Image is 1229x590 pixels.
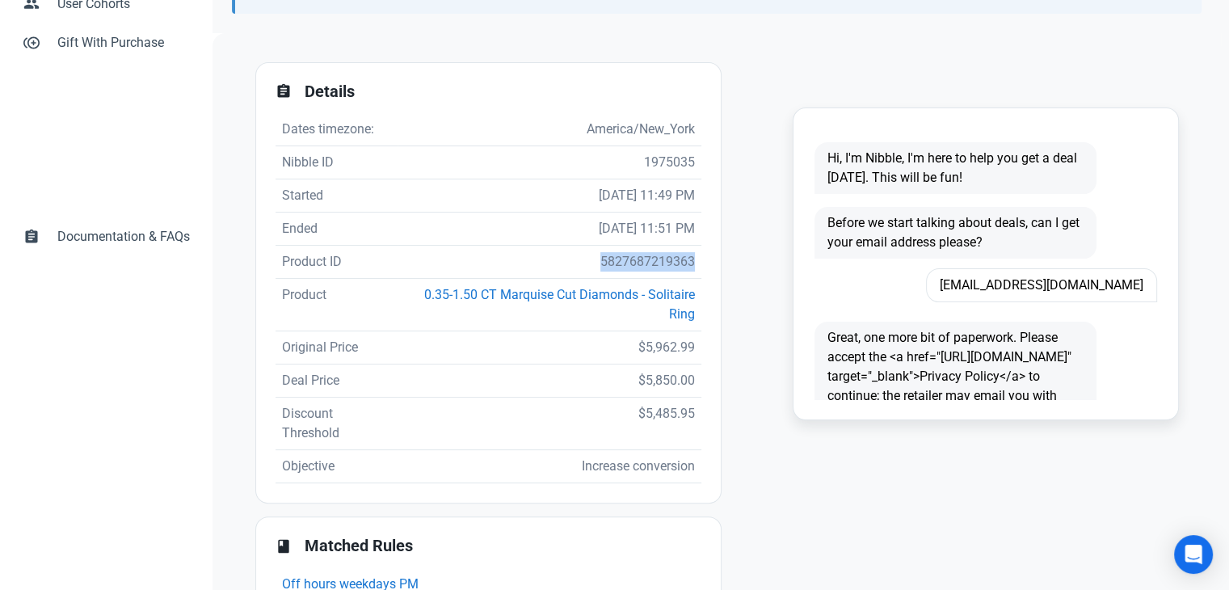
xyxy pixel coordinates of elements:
td: Product [276,279,398,331]
td: Original Price [276,331,398,365]
td: Discount Threshold [276,398,398,450]
span: Gift With Purchase [57,33,190,53]
td: Dates timezone: [276,113,398,146]
span: Great, one more bit of paperwork. Please accept the <a href="[URL][DOMAIN_NAME]" target="_blank">... [814,322,1096,432]
span: [EMAIL_ADDRESS][DOMAIN_NAME] [926,268,1157,302]
h2: Matched Rules [305,537,701,555]
td: [DATE] 11:51 PM [398,213,701,246]
span: Before we start talking about deals, can I get your email address please? [814,207,1096,259]
td: 5827687219363 [398,246,701,279]
td: Product ID [276,246,398,279]
a: 0.35-1.50 CT Marquise Cut Diamonds - Solitaire Ring [424,287,695,322]
td: Objective [276,450,398,483]
span: assignment [23,227,40,243]
td: $5,962.99 [398,331,701,365]
span: book [276,538,292,554]
span: $5,485.95 [638,406,695,421]
td: Nibble ID [276,146,398,179]
span: $5,850.00 [638,373,695,388]
td: Ended [276,213,398,246]
h2: Details [305,82,701,101]
span: Hi, I'm Nibble, I'm here to help you get a deal [DATE]. This will be fun! [814,142,1096,194]
a: control_point_duplicateGift With Purchase [13,23,200,62]
span: Documentation & FAQs [57,227,190,247]
td: 1975035 [398,146,701,179]
div: Open Intercom Messenger [1174,535,1213,574]
a: assignmentDocumentation & FAQs [13,217,200,256]
td: Deal Price [276,365,398,398]
td: Increase conversion [398,450,701,483]
td: America/New_York [398,113,701,146]
span: assignment [276,83,292,99]
td: [DATE] 11:49 PM [398,179,701,213]
td: Started [276,179,398,213]
span: control_point_duplicate [23,33,40,49]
